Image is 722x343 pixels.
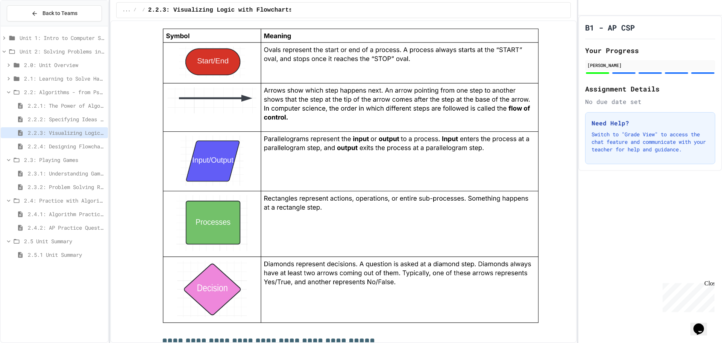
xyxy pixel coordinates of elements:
button: Back to Teams [7,5,102,21]
div: [PERSON_NAME] [587,62,713,69]
span: 2.3: Playing Games [24,156,105,164]
span: Back to Teams [42,9,77,17]
span: 2.2.2: Specifying Ideas with Pseudocode [28,115,105,123]
div: No due date set [585,97,715,106]
h2: Your Progress [585,45,715,56]
h1: B1 - AP CSP [585,22,635,33]
span: 2.4.2: AP Practice Questions [28,224,105,232]
iframe: chat widget [690,313,714,335]
span: 2.5 Unit Summary [24,237,105,245]
iframe: chat widget [660,280,714,312]
span: 2.1: Learning to Solve Hard Problems [24,75,105,82]
h2: Assignment Details [585,84,715,94]
span: 2.2.1: The Power of Algorithms [28,102,105,110]
span: / [133,7,136,13]
span: 2.2.4: Designing Flowcharts [28,142,105,150]
span: Unit 1: Intro to Computer Science [20,34,105,42]
span: ... [123,7,131,13]
span: 2.4: Practice with Algorithms [24,197,105,204]
div: Chat with us now!Close [3,3,52,48]
span: Unit 2: Solving Problems in Computer Science [20,47,105,55]
span: 2.3.1: Understanding Games with Flowcharts [28,169,105,177]
span: 2.2.3: Visualizing Logic with Flowcharts [148,6,293,15]
span: 2.3.2: Problem Solving Reflection [28,183,105,191]
h3: Need Help? [592,119,709,128]
span: 2.2.3: Visualizing Logic with Flowcharts [28,129,105,137]
span: 2.2: Algorithms - from Pseudocode to Flowcharts [24,88,105,96]
span: 2.5.1 Unit Summary [28,251,105,259]
span: 2.0: Unit Overview [24,61,105,69]
p: Switch to "Grade View" to access the chat feature and communicate with your teacher for help and ... [592,131,709,153]
span: 2.4.1: Algorithm Practice Exercises [28,210,105,218]
span: / [143,7,145,13]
